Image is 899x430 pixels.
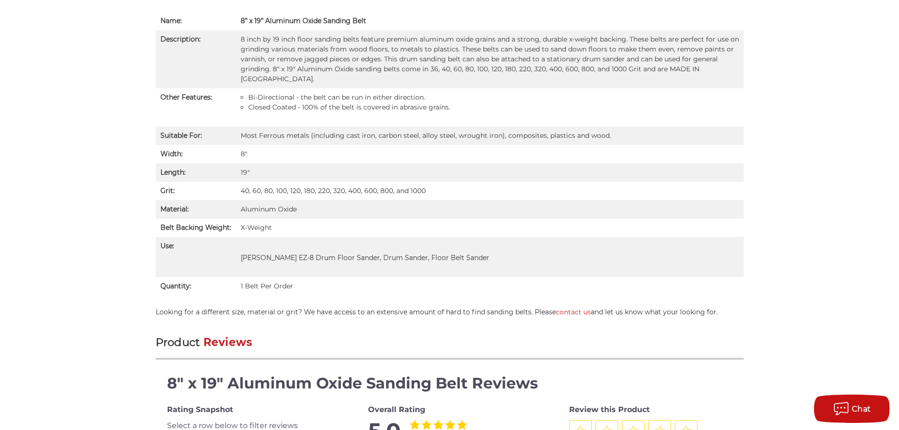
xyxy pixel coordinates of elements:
[236,145,744,163] td: 8″
[236,126,744,145] td: Most Ferrous metals (including cast iron, carbon steel, alloy steel, wrought iron), composites, p...
[241,17,366,25] span: 8” x 19” Aluminum Oxide Sanding Belt
[248,93,739,102] li: Bi-Directional - the belt can be run in either direction.
[203,336,252,349] span: Reviews
[160,223,231,232] strong: Belt Backing Weight:
[236,200,744,219] td: Aluminum Oxide
[556,308,591,316] a: contact us
[852,405,871,413] span: Chat
[368,404,531,415] div: Overall Rating
[569,404,732,415] div: Review this Product
[160,242,174,250] strong: Use:
[445,420,455,430] label: 4 Stars
[241,253,739,263] p: [PERSON_NAME] EZ-8 Drum Floor Sander, Drum Sander, Floor Belt Sander
[457,420,467,430] label: 5 Stars
[160,150,183,158] strong: Width:
[236,277,744,295] td: 1 Belt Per Order
[814,395,890,423] button: Chat
[167,372,732,395] h4: 8" x 19" Aluminum Oxide Sanding Belt Reviews
[160,168,185,177] strong: Length:
[160,35,201,43] strong: Description:
[236,163,744,182] td: 19″
[236,182,744,200] td: 40, 60, 80, 100, 120, 180, 220, 320, 400, 600, 800, and 1000
[410,420,420,430] label: 1 Star
[236,30,744,88] td: 8 inch by 19 inch floor sanding belts feature premium aluminum oxide grains and a strong, durable...
[160,205,189,213] strong: Material:
[160,131,202,140] strong: Suitable For:
[248,102,739,112] li: Closed Coated - 100% of the belt is covered in abrasive grains.
[160,17,182,25] strong: Name:
[156,336,200,349] span: Product
[434,420,443,430] label: 3 Stars
[160,93,212,101] strong: Other Features:
[167,404,330,415] div: Rating Snapshot
[160,282,191,290] strong: Quantity:
[160,186,175,195] strong: Grit:
[422,420,431,430] label: 2 Stars
[156,307,744,317] p: Looking for a different size, material or grit? We have access to an extensive amount of hard to ...
[236,219,744,237] td: X-Weight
